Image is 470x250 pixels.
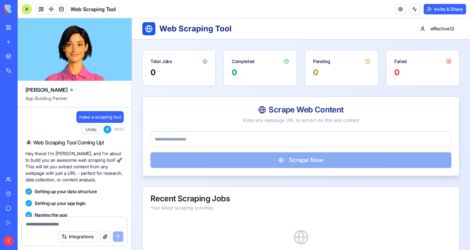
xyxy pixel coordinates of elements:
[25,150,124,183] p: Hey there! I'm [PERSON_NAME], and I'm about to build you an awesome web scraping tool! 🚀 This wil...
[19,40,40,46] div: Total Jobs
[100,40,123,46] div: Completed
[70,5,116,13] span: Web Scraping Tool
[137,86,211,97] span: Scrape Web Content
[19,176,320,184] div: Recent Scraping Jobs
[424,4,466,14] button: Invite & Share
[25,86,68,94] span: [PERSON_NAME]
[58,231,97,242] button: Integrations
[25,139,124,146] h2: 🕷️ Web Scraping Tool Coming Up!
[19,49,76,59] div: 0
[5,5,45,14] img: logo
[299,7,322,14] span: effective12
[103,125,111,133] span: E
[35,212,67,218] span: Naming the app
[3,236,14,246] span: E
[262,49,320,59] div: 0
[181,40,198,46] div: Pending
[114,127,124,132] span: 18:43
[35,200,86,207] span: Setting up your app logic
[100,49,157,59] div: 0
[262,40,275,46] div: Failed
[79,114,121,120] span: make a scraping tool
[283,4,328,17] button: effective12
[19,99,320,105] div: Enter any webpage URL to extract its title and content
[19,186,320,193] div: Your latest scraping activities
[25,95,124,107] span: App Building Partner
[181,49,238,59] div: 0
[27,5,100,16] h1: Web Scraping Tool
[81,125,101,133] button: Undo
[35,188,97,195] span: Setting up your data structure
